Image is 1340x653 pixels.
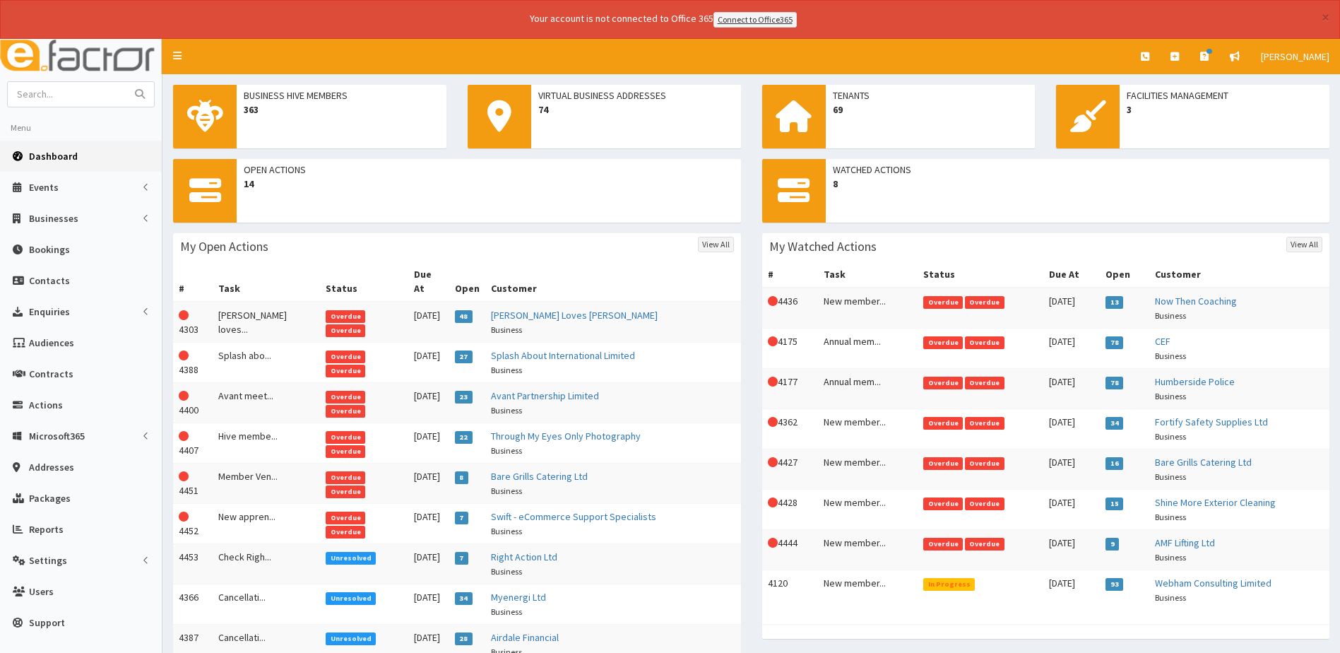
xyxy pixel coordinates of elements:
td: [DATE] [408,503,449,543]
span: Overdue [326,351,365,363]
span: Open Actions [244,163,734,177]
td: 4366 [173,584,213,624]
small: Business [1155,552,1186,563]
span: Watched Actions [833,163,1323,177]
a: Bare Grills Catering Ltd [491,470,588,483]
span: 16 [1105,457,1123,470]
td: [DATE] [1043,288,1100,329]
a: [PERSON_NAME] Loves [PERSON_NAME] [491,309,658,322]
td: [DATE] [1043,328,1100,368]
small: Business [1155,471,1186,482]
td: 4407 [173,423,213,463]
td: Hive membe... [213,423,320,463]
span: 22 [455,431,473,444]
i: This Action is overdue! [179,310,189,320]
span: 363 [244,102,439,117]
td: Check Righ... [213,543,320,584]
th: Open [449,261,485,302]
span: Addresses [29,461,74,473]
th: Status [918,261,1043,288]
a: Myenergi Ltd [491,591,546,604]
span: Overdue [326,431,365,444]
th: # [173,261,213,302]
td: [DATE] [1043,529,1100,570]
i: This Action is overdue! [768,377,778,387]
a: CEF [1155,335,1170,348]
a: Shine More Exterior Cleaning [1155,496,1276,509]
td: 4303 [173,302,213,343]
td: [DATE] [1043,570,1100,610]
small: Business [1155,431,1186,442]
span: Overdue [965,498,1004,510]
td: Splash abo... [213,342,320,382]
td: 4444 [762,529,818,570]
span: Audiences [29,336,74,349]
span: Overdue [923,336,963,349]
span: Events [29,181,59,194]
span: Businesses [29,212,78,225]
span: Overdue [326,405,365,418]
span: Dashboard [29,150,78,163]
small: Business [1155,351,1186,361]
th: Customer [1149,261,1329,288]
td: New member... [818,489,918,529]
span: Support [29,616,65,629]
a: View All [698,237,734,252]
small: Business [491,526,522,536]
small: Business [1155,512,1186,522]
span: 48 [455,310,473,323]
span: Overdue [326,391,365,404]
i: This Action is overdue! [179,351,189,360]
th: Customer [485,261,741,302]
a: Bare Grills Catering Ltd [1155,456,1252,469]
span: Overdue [923,538,963,551]
td: 4175 [762,328,818,368]
a: Through My Eyes Only Photography [491,430,641,442]
th: Due At [408,261,449,302]
span: Overdue [326,310,365,323]
span: 27 [455,351,473,363]
h3: My Watched Actions [769,240,877,253]
i: This Action is overdue! [179,431,189,441]
span: 9 [1105,538,1119,551]
span: Overdue [326,471,365,484]
span: 8 [455,471,468,484]
a: View All [1286,237,1322,252]
i: This Action is overdue! [768,296,778,306]
span: Settings [29,554,67,567]
a: [PERSON_NAME] [1250,39,1340,74]
i: This Action is overdue! [768,457,778,467]
a: Swift - eCommerce Support Specialists [491,510,656,523]
td: [DATE] [408,584,449,624]
span: Overdue [326,512,365,524]
a: Airdale Financial [491,631,559,644]
i: This Action is overdue! [179,512,189,522]
span: Unresolved [326,592,376,605]
span: Overdue [326,486,365,498]
td: [DATE] [408,342,449,382]
td: [DATE] [1043,368,1100,408]
small: Business [491,445,522,456]
span: 28 [455,633,473,645]
span: Contacts [29,274,70,287]
td: 4177 [762,368,818,408]
span: Overdue [965,336,1004,349]
a: Connect to Office365 [713,12,797,28]
a: Avant Partnership Limited [491,389,599,402]
td: [DATE] [408,423,449,463]
a: Right Action Ltd [491,551,557,563]
span: 14 [244,177,734,191]
span: 78 [1105,377,1123,389]
i: This Action is overdue! [768,336,778,346]
span: Unresolved [326,552,376,565]
small: Business [491,324,522,335]
td: 4428 [762,489,818,529]
span: Overdue [965,417,1004,430]
span: Facilities Management [1127,88,1322,102]
td: [DATE] [408,463,449,503]
th: Task [818,261,918,288]
td: New member... [818,529,918,570]
td: 4388 [173,342,213,382]
th: Open [1100,261,1149,288]
span: Overdue [326,526,365,539]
